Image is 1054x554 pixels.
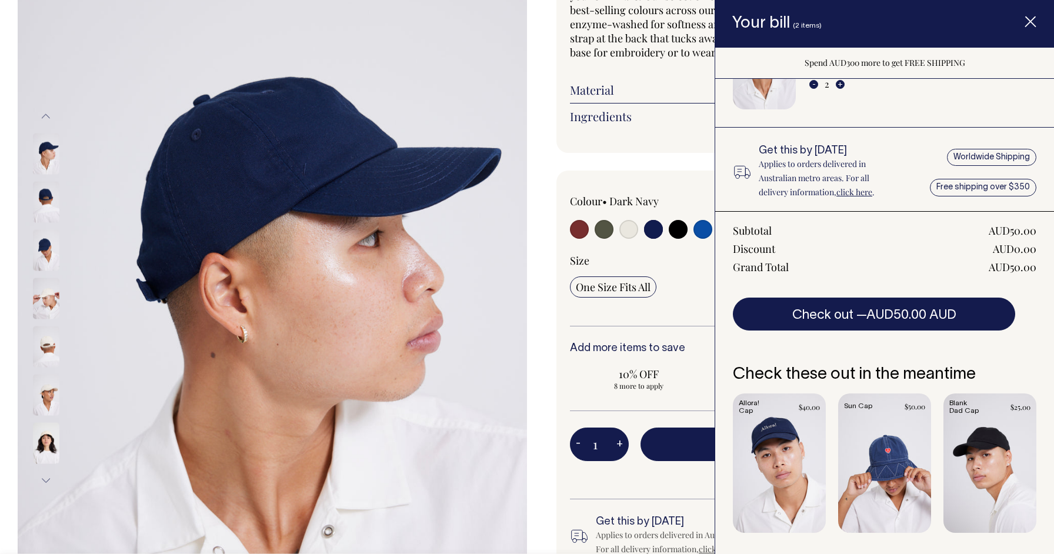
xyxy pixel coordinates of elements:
div: Grand Total [733,260,789,274]
a: Ingredients [570,109,999,124]
div: Subtotal [733,223,772,238]
h6: Get this by [DATE] [759,145,898,157]
a: Material [570,83,999,97]
button: Previous [37,104,55,130]
img: dark-navy [33,133,59,174]
img: dark-navy [33,181,59,222]
span: (2 items) [793,22,822,29]
span: One Size Fits All [576,280,651,294]
button: + [611,433,629,456]
h6: Get this by [DATE] [596,516,805,528]
input: One Size Fits All [570,276,656,298]
button: Add to bill —AUD25.00 [641,428,999,460]
span: Spend AUD300 more to get FREE SHIPPING [641,468,999,482]
img: natural [33,422,59,463]
span: Spend AUD300 more to get FREE SHIPPING [805,57,965,68]
span: • [602,194,607,208]
label: Dark Navy [609,194,659,208]
div: Colour [570,194,742,208]
img: natural [33,278,59,319]
button: - [809,80,818,89]
p: Applies to orders delivered in Australian metro areas. For all delivery information, . [759,157,898,199]
div: Size [570,253,999,268]
div: AUD0.00 [993,242,1036,256]
h6: Check these out in the meantime [733,366,1036,384]
span: 8 more to apply [576,381,701,391]
div: Discount [733,242,775,256]
img: dark-navy [33,229,59,271]
h6: Add more items to save [570,343,999,355]
button: + [836,80,845,89]
a: click here [836,186,872,198]
div: AUD50.00 [989,260,1036,274]
div: AUD50.00 [989,223,1036,238]
img: natural [33,374,59,415]
button: Check out —AUD50.00 AUD [733,298,1015,331]
input: 10% OFF 8 more to apply [570,363,707,394]
span: AUD50.00 AUD [866,309,956,321]
span: 10% OFF [576,367,701,381]
button: - [570,433,586,456]
img: natural [33,326,59,367]
button: Next [37,467,55,493]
